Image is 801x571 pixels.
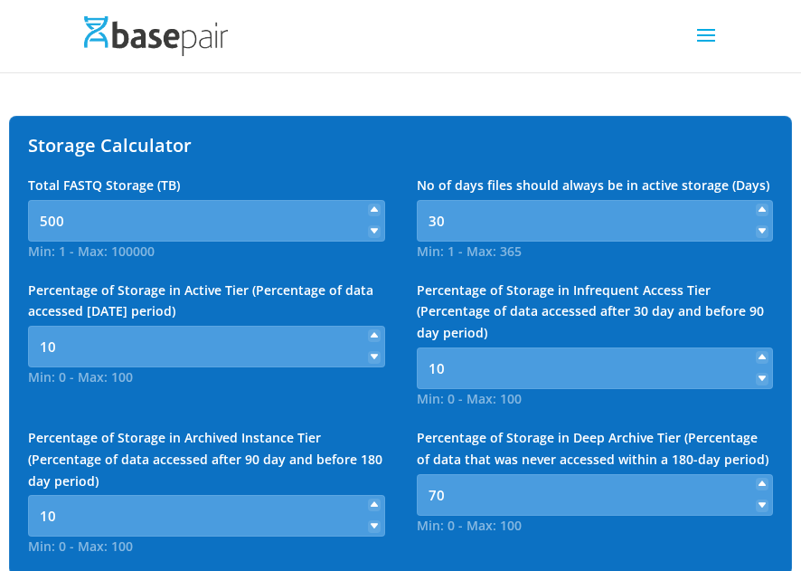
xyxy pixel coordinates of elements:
[458,243,463,260] span: -
[78,538,133,555] span: Max: 100
[78,368,133,385] span: Max: 100
[417,429,768,468] span: Percentage of Storage in Deep Archive Tier (Percentage of data that was never accessed within a 1...
[466,390,522,407] span: Max: 100
[70,368,74,385] span: -
[28,281,373,320] span: Percentage of Storage in Active Tier (Percentage of data accessed [DATE] period)
[70,243,74,260] span: -
[417,281,764,342] span: Percentage of Storage in Infrequent Access Tier (Percentage of data accessed after 30 day and bef...
[417,243,455,260] span: Min: 1
[28,429,382,490] span: Percentage of Storage in Archived Instance Tier (Percentage of data accessed after 90 day and bef...
[458,517,463,534] span: -
[84,16,228,55] img: Basepair
[28,176,180,194] span: Total FASTQ Storage (TB)
[78,243,155,260] span: Max: 100000
[466,243,522,260] span: Max: 365
[466,517,522,534] span: Max: 100
[70,538,74,555] span: -
[417,176,769,194] span: No of days files should always be in active storage (Days)
[28,243,66,260] span: Min: 1
[28,135,773,157] div: Storage Calculator
[417,517,455,534] span: Min: 0
[417,390,455,407] span: Min: 0
[28,368,66,385] span: Min: 0
[458,390,463,407] span: -
[28,538,66,555] span: Min: 0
